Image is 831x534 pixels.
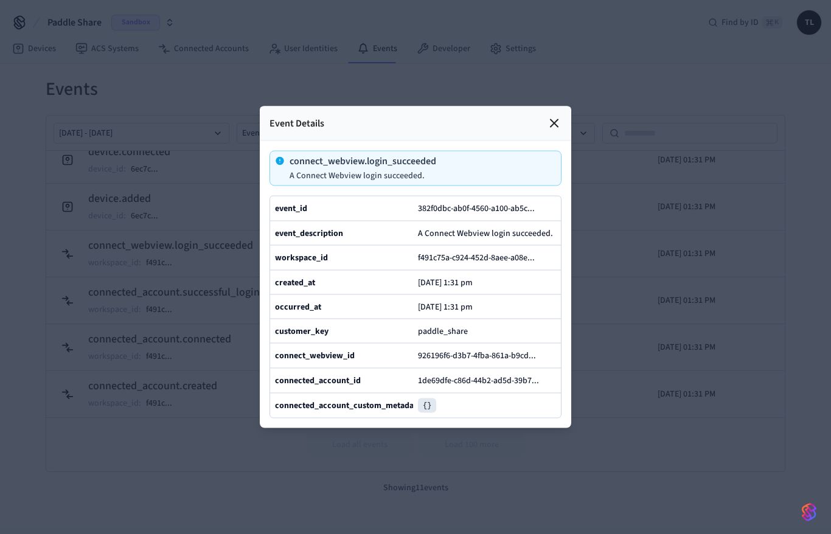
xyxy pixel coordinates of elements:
[415,373,551,388] button: 1de69dfe-c86d-44b2-ad5d-39b7...
[418,302,473,311] p: [DATE] 1:31 pm
[275,400,421,412] b: connected_account_custom_metadata
[275,203,307,215] b: event_id
[418,398,436,413] pre: {}
[275,227,343,239] b: event_description
[275,300,321,313] b: occurred_at
[290,171,436,181] p: A Connect Webview login succeeded.
[275,375,361,387] b: connected_account_id
[275,325,329,337] b: customer_key
[275,350,355,362] b: connect_webview_id
[418,277,473,287] p: [DATE] 1:31 pm
[418,325,468,337] span: paddle_share
[415,348,548,363] button: 926196f6-d3b7-4fba-861a-b9cd...
[290,156,436,166] p: connect_webview.login_succeeded
[275,276,315,288] b: created_at
[802,502,816,522] img: SeamLogoGradient.69752ec5.svg
[415,251,547,265] button: f491c75a-c924-452d-8aee-a08e...
[269,116,324,131] p: Event Details
[418,227,553,239] span: A Connect Webview login succeeded.
[275,252,328,264] b: workspace_id
[415,201,547,216] button: 382f0dbc-ab0f-4560-a100-ab5c...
